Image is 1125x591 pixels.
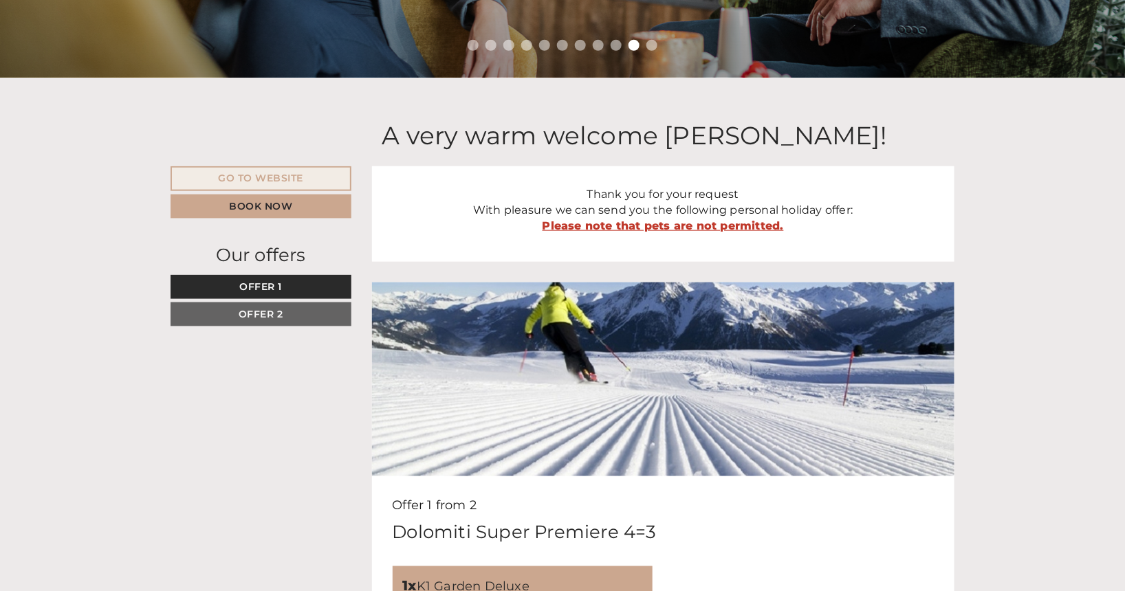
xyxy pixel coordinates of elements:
span: Offer 1 [240,280,283,293]
h1: A very warm welcome [PERSON_NAME]! [382,122,887,150]
strong: Please note that pets are not permitted. [543,219,784,232]
span: Offer 2 [239,308,283,320]
div: Our offers [171,243,351,268]
img: dolomiti-super-premiere-4-3-En1-cwm-14604p.jpg [372,282,955,477]
a: Book now [171,194,351,219]
span: Offer 1 from 2 [393,498,477,513]
div: Dolomiti Super Premiere 4=3 [393,520,657,546]
a: Go to website [171,166,351,191]
p: Thank you for your request With pleasure we can send you the following personal holiday offer: [393,187,935,234]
